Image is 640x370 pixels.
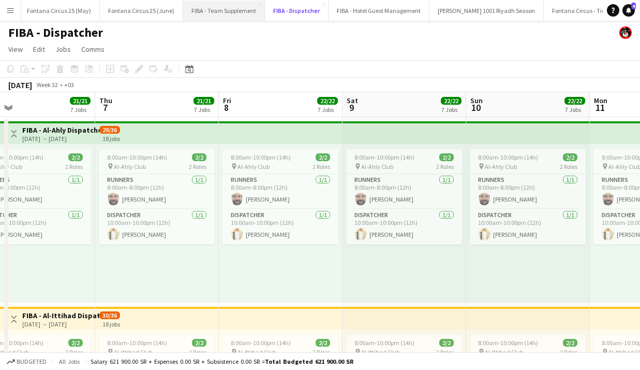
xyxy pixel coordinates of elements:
span: Al-Ittihad Club [361,348,399,356]
span: 2/2 [563,339,577,347]
span: 2/2 [439,153,454,161]
app-card-role: Dispatcher1/110:00am-10:00pm (12h)[PERSON_NAME] [470,209,586,245]
app-card-role: Runners1/18:00am-8:00pm (12h)[PERSON_NAME] [222,174,338,209]
button: Fontana Circus 25 (June) [100,1,183,21]
span: 8:00am-10:00pm (14h) [231,339,291,347]
div: [DATE] → [DATE] [22,135,99,143]
div: 18 jobs [102,319,120,328]
app-job-card: 8:00am-10:00pm (14h)2/2 Al-Ahly Club2 RolesRunners1/18:00am-8:00pm (12h)[PERSON_NAME]Dispatcher1/... [470,149,586,245]
div: 7 Jobs [70,106,90,113]
span: 2 Roles [560,163,577,170]
span: Al-Ittihad Club [114,348,152,356]
app-job-card: 8:00am-10:00pm (14h)2/2 Al-Ahly Club2 RolesRunners1/18:00am-8:00pm (12h)[PERSON_NAME]Dispatcher1/... [346,149,462,245]
span: 2/2 [316,153,330,161]
span: All jobs [57,358,82,365]
button: FIBA - Hotel Guest Management [329,1,429,21]
span: 11 [592,102,607,113]
span: Mon [594,96,607,105]
span: Sun [470,96,483,105]
span: 2 Roles [65,348,83,356]
span: Al-Ahly Club [237,163,270,170]
span: Total Budgeted 621 900.00 SR [265,358,353,365]
span: 8:00am-10:00pm (14h) [354,153,414,161]
span: 2 Roles [436,348,454,356]
span: Sat [347,96,358,105]
h1: FIBA - Dispatcher [8,25,103,40]
span: 2/2 [563,153,577,161]
span: Week 32 [34,81,60,89]
app-card-role: Runners1/18:00am-8:00pm (12h)[PERSON_NAME] [346,174,462,209]
span: 8:00am-10:00pm (14h) [107,339,167,347]
span: 2 Roles [189,163,206,170]
span: 10 [469,102,483,113]
app-card-role: Dispatcher1/110:00am-10:00pm (12h)[PERSON_NAME] [346,209,462,245]
app-job-card: 8:00am-10:00pm (14h)2/2 Al-Ahly Club2 RolesRunners1/18:00am-8:00pm (12h)[PERSON_NAME]Dispatcher1/... [99,149,215,245]
div: Salary 621 900.00 SR + Expenses 0.00 SR + Subsistence 0.00 SR = [91,358,353,365]
span: View [8,45,23,54]
span: 2 Roles [436,163,454,170]
a: Comms [77,42,109,56]
span: 30/36 [99,311,120,319]
span: Budgeted [17,358,47,365]
span: 2/2 [68,153,83,161]
span: 2/2 [192,153,206,161]
div: 7 Jobs [441,106,461,113]
div: [DATE] → [DATE] [22,320,99,328]
a: Jobs [51,42,75,56]
span: 2 Roles [189,348,206,356]
button: FIBA - Team Supplement [183,1,265,21]
span: Fri [223,96,231,105]
span: Jobs [55,45,71,54]
app-card-role: Runners1/18:00am-8:00pm (12h)[PERSON_NAME] [99,174,215,209]
h3: FIBA - Al-Ahly Dispatcher [22,125,99,135]
span: Al-Ittihad Club [485,348,523,356]
span: 2/2 [316,339,330,347]
span: 22/22 [441,97,462,105]
span: 2 Roles [65,163,83,170]
span: Al-Ahly Club [114,163,146,170]
span: 21/21 [194,97,214,105]
div: [DATE] [8,80,32,90]
app-card-role: Dispatcher1/110:00am-10:00pm (12h)[PERSON_NAME] [222,209,338,245]
button: Budgeted [5,356,48,367]
button: FIBA - Dispatcher [265,1,329,21]
span: 29/36 [99,126,120,134]
span: 2 Roles [560,348,577,356]
button: [PERSON_NAME] 1001 Riyadh Season [429,1,544,21]
button: Fontana Circus - Ticket sales [544,1,636,21]
h3: FIBA - Al-Ittihad Dispatcher [22,311,99,320]
button: Fontana Circus 25 (May) [19,1,100,21]
span: 2/2 [68,339,83,347]
span: 2 Roles [312,348,330,356]
span: 8 [221,102,231,113]
a: Edit [29,42,49,56]
app-card-role: Runners1/18:00am-8:00pm (12h)[PERSON_NAME] [470,174,586,209]
span: 8:00am-10:00pm (14h) [478,339,538,347]
span: Al-Ittihad Club [237,348,276,356]
span: 8:00am-10:00pm (14h) [354,339,414,347]
span: Edit [33,45,45,54]
span: 8:00am-10:00pm (14h) [231,153,291,161]
span: 22/22 [564,97,585,105]
div: +03 [64,81,74,89]
span: 22/22 [317,97,338,105]
span: Comms [81,45,105,54]
div: 7 Jobs [565,106,585,113]
a: View [4,42,27,56]
app-card-role: Dispatcher1/110:00am-10:00pm (12h)[PERSON_NAME] [99,209,215,245]
span: 7 [98,102,112,113]
span: 9 [345,102,358,113]
span: Thu [99,96,112,105]
a: 4 [622,4,635,17]
div: 7 Jobs [194,106,214,113]
div: 7 Jobs [318,106,337,113]
span: 4 [631,3,636,9]
app-job-card: 8:00am-10:00pm (14h)2/2 Al-Ahly Club2 RolesRunners1/18:00am-8:00pm (12h)[PERSON_NAME]Dispatcher1/... [222,149,338,245]
span: 8:00am-10:00pm (14h) [478,153,538,161]
span: 8:00am-10:00pm (14h) [107,153,167,161]
div: 18 jobs [102,134,120,143]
